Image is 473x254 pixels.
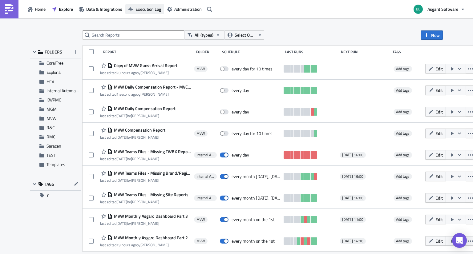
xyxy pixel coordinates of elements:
time: 2025-07-09T20:18:32Z [116,177,127,183]
span: Edit [435,109,443,115]
button: Edit [425,107,446,117]
span: [DATE] 16:00 [342,174,363,179]
button: Y [30,191,81,200]
span: Add tags [396,130,410,136]
span: Add tags [394,238,412,244]
span: Administration [174,6,202,12]
span: Edit [435,65,443,72]
span: Execution Log [135,6,161,12]
button: New [421,30,443,40]
time: 2025-08-25T18:10:09Z [116,242,137,248]
span: MVW Teams Files - Missing Site Reports [112,192,188,197]
span: KWPMC [46,97,61,103]
span: New [431,32,440,38]
span: HCV [46,78,54,85]
span: Add tags [396,109,410,115]
button: Edit [425,85,446,95]
span: FOLDERS [45,49,62,55]
span: RMC [46,133,55,140]
span: MVW Daily Compensation Report [112,106,176,111]
span: Edit [435,87,443,93]
span: Asgard Software [427,6,458,12]
time: 2025-07-09T20:17:44Z [116,156,127,162]
div: Report [103,50,193,54]
button: Execution Log [125,4,164,14]
span: Add tags [394,87,412,93]
span: MVW [46,115,56,121]
div: last edited by [PERSON_NAME] [100,157,191,161]
span: [DATE] 14:10 [342,239,363,244]
span: MVW Teams Files - Missing TWBX Reports [112,149,191,154]
span: MVW [196,131,205,136]
span: Add tags [394,152,412,158]
div: last edited by [PERSON_NAME] [100,70,177,75]
span: MVW [196,239,205,244]
div: Next Run [341,50,390,54]
button: Asgard Software [410,2,468,16]
span: Edit [435,238,443,244]
span: Add tags [394,216,412,223]
span: Add tags [394,66,412,72]
span: [DATE] 16:00 [342,153,363,157]
span: [DATE] 11:00 [342,217,363,222]
img: PushMetrics [4,4,14,14]
span: MVW [196,217,205,222]
button: Edit [425,193,446,203]
div: last edited by [PERSON_NAME] [100,221,188,226]
span: Templates [46,161,65,168]
span: Add tags [396,152,410,158]
span: Add tags [396,173,410,179]
div: Schedule [222,50,282,54]
button: Explore [49,4,76,14]
span: Add tags [396,87,410,93]
div: every day for 10 times [232,131,273,136]
div: every month on the 1st [232,238,275,244]
span: Edit [435,216,443,223]
button: Home [25,4,49,14]
span: Add tags [396,216,410,222]
span: MVW Daily Compensation Report - MVC Barony Beach Club [112,84,191,90]
time: 2025-07-23T16:58:26Z [116,134,127,140]
span: Copy of MVW Guest Arrival Report [112,63,177,68]
span: Saracen [46,143,61,149]
button: Edit [425,215,446,224]
span: Add tags [394,195,412,201]
button: Edit [425,236,446,246]
span: Add tags [396,66,410,72]
span: All (types) [195,32,213,38]
span: Data & Integrations [86,6,122,12]
div: Last Runs [285,50,338,54]
span: Internal Automation [196,196,214,200]
span: Edit [435,195,443,201]
button: Edit [425,172,446,181]
span: Y [46,191,49,200]
span: Explore [59,6,73,12]
div: last edited by [PERSON_NAME] [100,178,191,183]
time: 2025-08-04T15:23:03Z [116,220,127,226]
span: [DATE] 16:00 [342,196,363,200]
time: 2025-07-09T20:18:50Z [116,199,127,205]
span: MGM [46,106,57,112]
button: Data & Integrations [76,4,125,14]
span: Exploria [46,69,61,75]
span: TEST [46,152,56,158]
a: Administration [164,4,205,14]
time: 2025-08-26T13:26:11Z [116,91,137,97]
div: every month on Monday, Tuesday, Wednesday, Thursday, Friday, Saturday, Sunday [232,195,281,201]
div: every day for 10 times [232,66,273,72]
span: CoralTree [46,60,63,66]
div: every day [232,88,249,93]
span: MVW Teams Files - Missing Brand/Region Reports [112,170,191,176]
div: last edited by [PERSON_NAME] [100,243,188,247]
span: Internal Automation [46,87,83,94]
span: Add tags [394,109,412,115]
span: Add tags [394,130,412,137]
div: last edited by [PERSON_NAME] [100,135,165,140]
span: Internal Automation [196,153,214,157]
button: Edit [425,150,446,160]
span: Edit [435,173,443,180]
span: Add tags [396,195,410,201]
